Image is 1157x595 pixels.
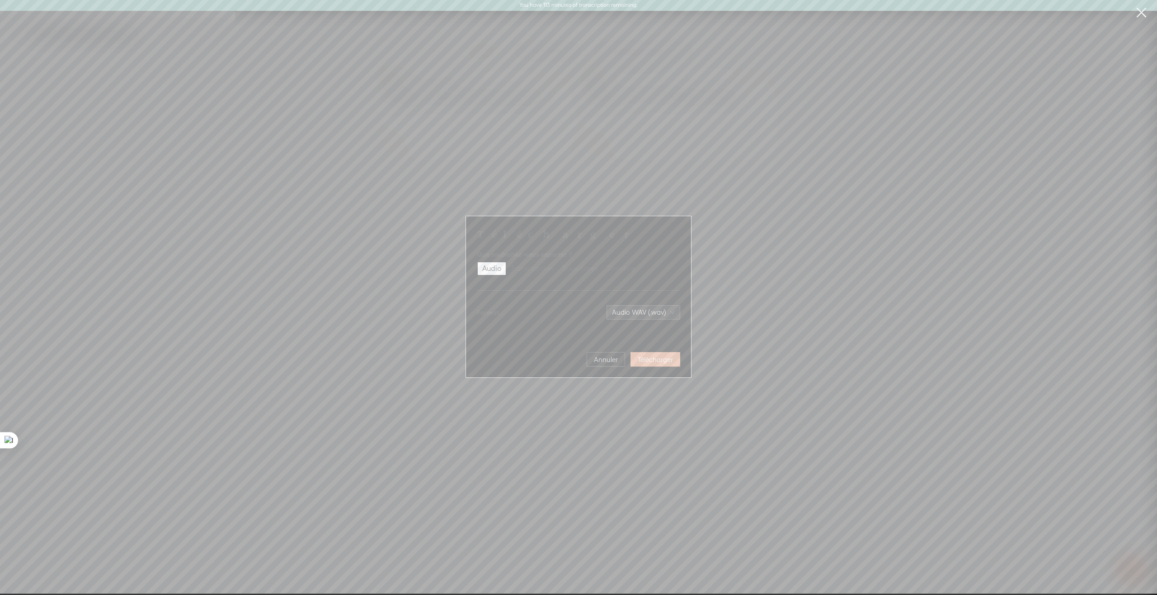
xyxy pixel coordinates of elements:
div: Transcription [510,262,554,275]
button: Annuler [587,352,625,367]
div: Format : [477,307,503,318]
button: Télécharger [630,352,680,367]
span: Annuler [594,355,618,364]
h4: Télécharger [477,227,680,241]
div: Que souhaitez-vous exporter ? [477,249,680,260]
div: Timeline [607,262,635,275]
div: segmented control [477,261,641,276]
div: Audio [482,262,501,275]
span: Télécharger [638,355,673,364]
span: Audio WAV (.wav) [612,306,675,319]
div: Sous-titres [563,262,598,275]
